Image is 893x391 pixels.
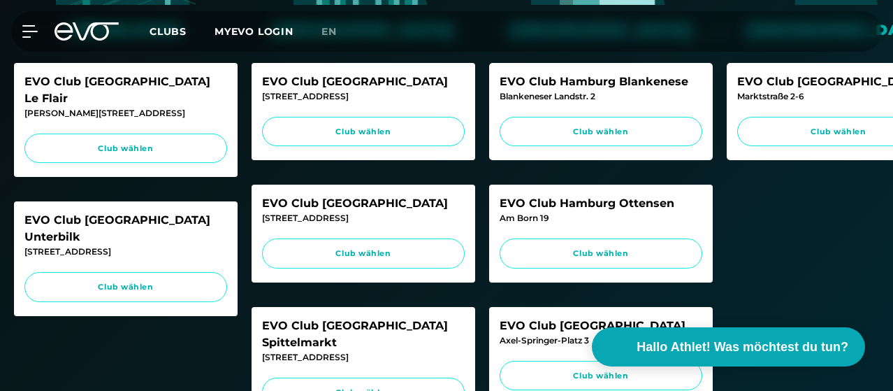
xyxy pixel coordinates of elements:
[262,351,465,364] div: [STREET_ADDRESS]
[275,126,451,138] span: Club wählen
[24,272,227,302] a: Club wählen
[500,361,702,391] a: Club wählen
[500,334,702,347] div: Axel-Springer-Platz 3
[513,248,689,260] span: Club wählen
[500,195,702,212] div: EVO Club Hamburg Ottensen
[24,212,227,246] div: EVO Club [GEOGRAPHIC_DATA] Unterbilk
[321,25,337,38] span: en
[513,370,689,382] span: Club wählen
[262,239,465,269] a: Club wählen
[262,212,465,225] div: [STREET_ADDRESS]
[262,117,465,147] a: Club wählen
[500,212,702,225] div: Am Born 19
[215,25,293,38] a: MYEVO LOGIN
[500,117,702,147] a: Club wählen
[38,281,214,293] span: Club wählen
[500,239,702,269] a: Club wählen
[513,126,689,138] span: Club wählen
[38,143,214,155] span: Club wählen
[150,24,215,38] a: Clubs
[275,248,451,260] span: Club wählen
[262,195,465,212] div: EVO Club [GEOGRAPHIC_DATA]
[24,246,227,258] div: [STREET_ADDRESS]
[500,90,702,103] div: Blankeneser Landstr. 2
[24,73,227,107] div: EVO Club [GEOGRAPHIC_DATA] Le Flair
[24,134,227,164] a: Club wählen
[262,90,465,103] div: [STREET_ADDRESS]
[500,73,702,90] div: EVO Club Hamburg Blankenese
[150,25,187,38] span: Clubs
[500,318,702,334] div: EVO Club [GEOGRAPHIC_DATA]
[24,107,227,120] div: [PERSON_NAME][STREET_ADDRESS]
[262,318,465,351] div: EVO Club [GEOGRAPHIC_DATA] Spittelmarkt
[321,24,354,40] a: en
[262,73,465,90] div: EVO Club [GEOGRAPHIC_DATA]
[637,338,848,357] span: Hallo Athlet! Was möchtest du tun?
[592,327,865,367] button: Hallo Athlet! Was möchtest du tun?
